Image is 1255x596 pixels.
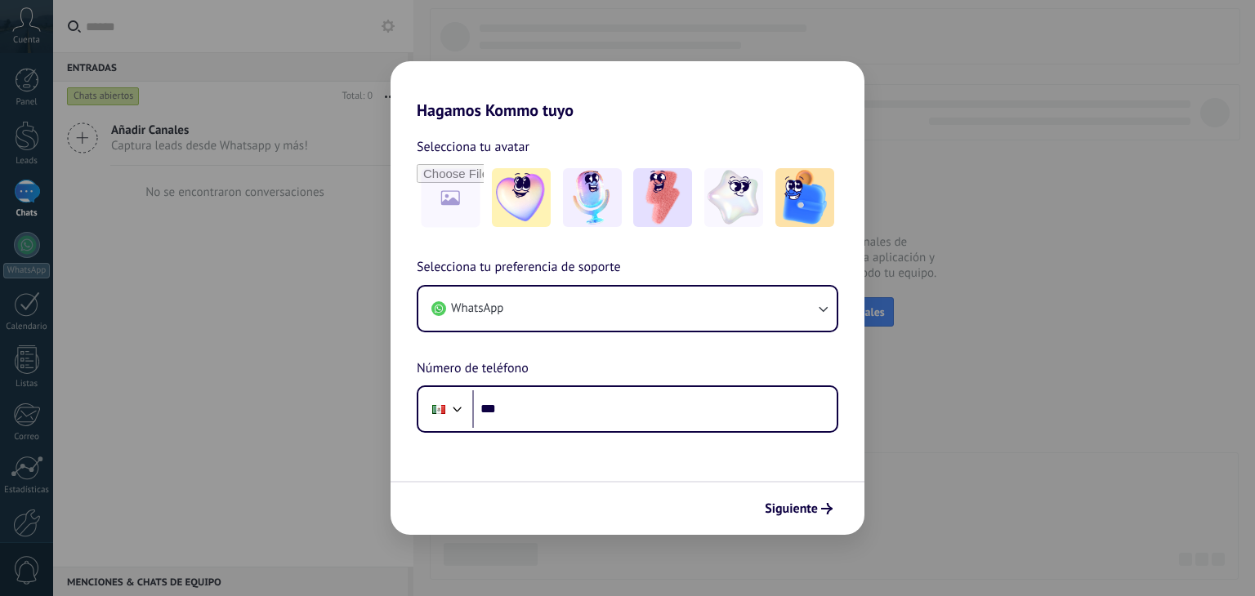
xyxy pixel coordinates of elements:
[775,168,834,227] img: -5.jpeg
[417,257,621,278] span: Selecciona tu preferencia de soporte
[633,168,692,227] img: -3.jpeg
[391,61,864,120] h2: Hagamos Kommo tuyo
[492,168,551,227] img: -1.jpeg
[417,358,529,380] span: Número de teléfono
[417,136,529,158] span: Selecciona tu avatar
[451,300,503,317] span: WhatsApp
[704,168,763,227] img: -4.jpeg
[563,168,622,227] img: -2.jpeg
[423,392,454,426] div: Mexico: + 52
[765,503,818,514] span: Siguiente
[757,495,840,523] button: Siguiente
[418,287,837,331] button: WhatsApp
